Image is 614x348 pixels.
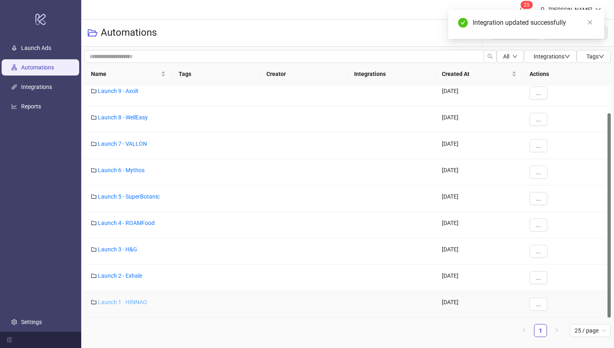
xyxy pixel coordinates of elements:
[435,159,523,186] div: [DATE]
[536,169,541,175] span: ...
[91,194,97,199] span: folder
[98,140,147,147] a: Launch 7 - VALLON
[435,106,523,133] div: [DATE]
[435,80,523,106] div: [DATE]
[536,301,541,307] span: ...
[6,337,12,343] span: menu-fold
[522,328,527,333] span: left
[527,2,530,8] span: 5
[497,50,524,63] button: Alldown
[530,298,547,311] button: ...
[550,324,563,337] button: right
[21,84,52,91] a: Integrations
[21,45,51,52] a: Launch Ads
[536,275,541,281] span: ...
[519,6,525,12] span: bell
[595,7,601,13] span: down
[521,1,533,9] sup: 25
[487,54,493,59] span: search
[518,324,531,337] li: Previous Page
[524,2,527,8] span: 2
[530,192,547,205] button: ...
[530,218,547,231] button: ...
[91,273,97,279] span: folder
[530,139,547,152] button: ...
[98,193,160,200] a: Launch 5 - SuperBotanic
[570,324,611,337] div: Page Size
[550,324,563,337] li: Next Page
[435,265,523,291] div: [DATE]
[98,299,147,305] a: Launch 1 - HINNAO
[91,167,97,173] span: folder
[98,114,148,121] a: Launch 8 - WellEasy
[435,212,523,238] div: [DATE]
[536,143,541,149] span: ...
[98,88,138,94] a: Launch 9 - Axolt
[587,19,593,25] span: close
[530,113,547,126] button: ...
[91,88,97,94] span: folder
[84,63,172,85] th: Name
[534,324,547,337] a: 1
[524,50,577,63] button: Integrationsdown
[91,115,97,120] span: folder
[536,248,541,255] span: ...
[91,69,159,78] span: Name
[545,5,595,14] div: [PERSON_NAME]
[503,53,509,60] span: All
[348,63,435,85] th: Integrations
[586,18,595,27] a: Close
[564,54,570,59] span: down
[101,26,157,39] h3: Automations
[536,222,541,228] span: ...
[536,195,541,202] span: ...
[98,246,137,253] a: Launch 3 - H&G
[577,50,611,63] button: Tagsdown
[91,299,97,305] span: folder
[435,291,523,318] div: [DATE]
[530,86,547,99] button: ...
[534,53,570,60] span: Integrations
[435,186,523,212] div: [DATE]
[260,63,348,85] th: Creator
[512,54,517,59] span: down
[473,18,595,28] div: Integration updated successfully
[435,238,523,265] div: [DATE]
[554,328,559,333] span: right
[435,133,523,159] div: [DATE]
[599,54,604,59] span: down
[536,90,541,96] span: ...
[540,7,545,13] span: user
[442,69,510,78] span: Created At
[435,63,523,85] th: Created At
[530,245,547,258] button: ...
[91,141,97,147] span: folder
[98,272,142,279] a: Launch 2 - Exhale
[530,271,547,284] button: ...
[91,246,97,252] span: folder
[172,63,260,85] th: Tags
[575,324,606,337] span: 25 / page
[523,63,611,85] th: Actions
[458,18,468,28] span: check-circle
[88,28,97,38] span: folder-open
[518,324,531,337] button: left
[534,324,547,337] li: 1
[21,65,54,71] a: Automations
[98,167,145,173] a: Launch 6 - Mythos
[586,53,604,60] span: Tags
[536,116,541,123] span: ...
[530,166,547,179] button: ...
[21,104,41,110] a: Reports
[98,220,155,226] a: Launch 4 - ROAMFood
[91,220,97,226] span: folder
[21,319,42,325] a: Settings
